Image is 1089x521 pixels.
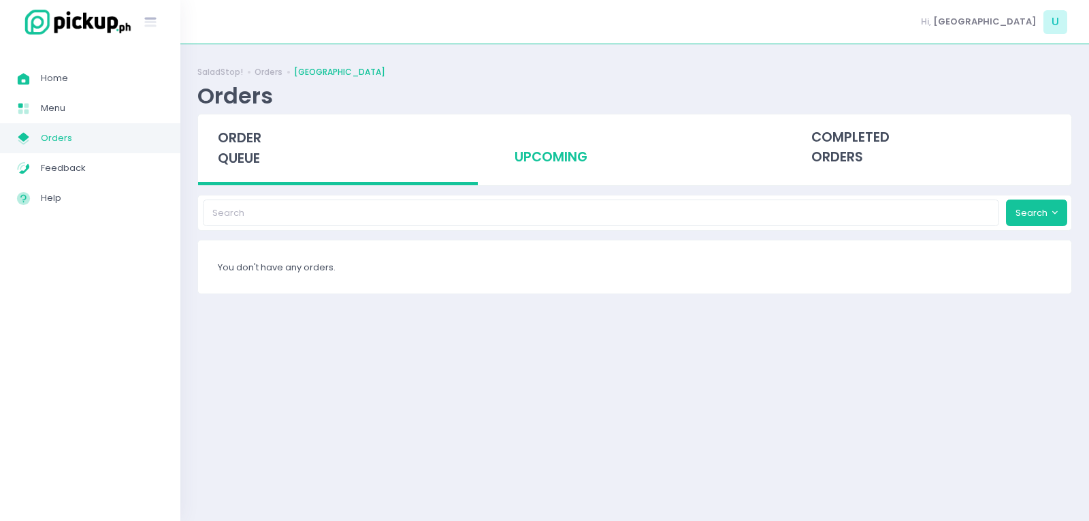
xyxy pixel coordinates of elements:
[255,66,282,78] a: Orders
[495,114,775,181] div: upcoming
[198,240,1071,294] div: You don't have any orders.
[1006,200,1067,225] button: Search
[1043,10,1067,34] span: U
[218,129,261,168] span: order queue
[41,129,163,147] span: Orders
[792,114,1071,181] div: completed orders
[933,15,1037,29] span: [GEOGRAPHIC_DATA]
[203,200,1000,225] input: Search
[41,159,163,177] span: Feedback
[41,189,163,207] span: Help
[921,15,931,29] span: Hi,
[41,69,163,87] span: Home
[41,99,163,117] span: Menu
[197,66,243,78] a: SaladStop!
[17,7,133,37] img: logo
[197,82,273,109] div: Orders
[294,66,385,78] a: [GEOGRAPHIC_DATA]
